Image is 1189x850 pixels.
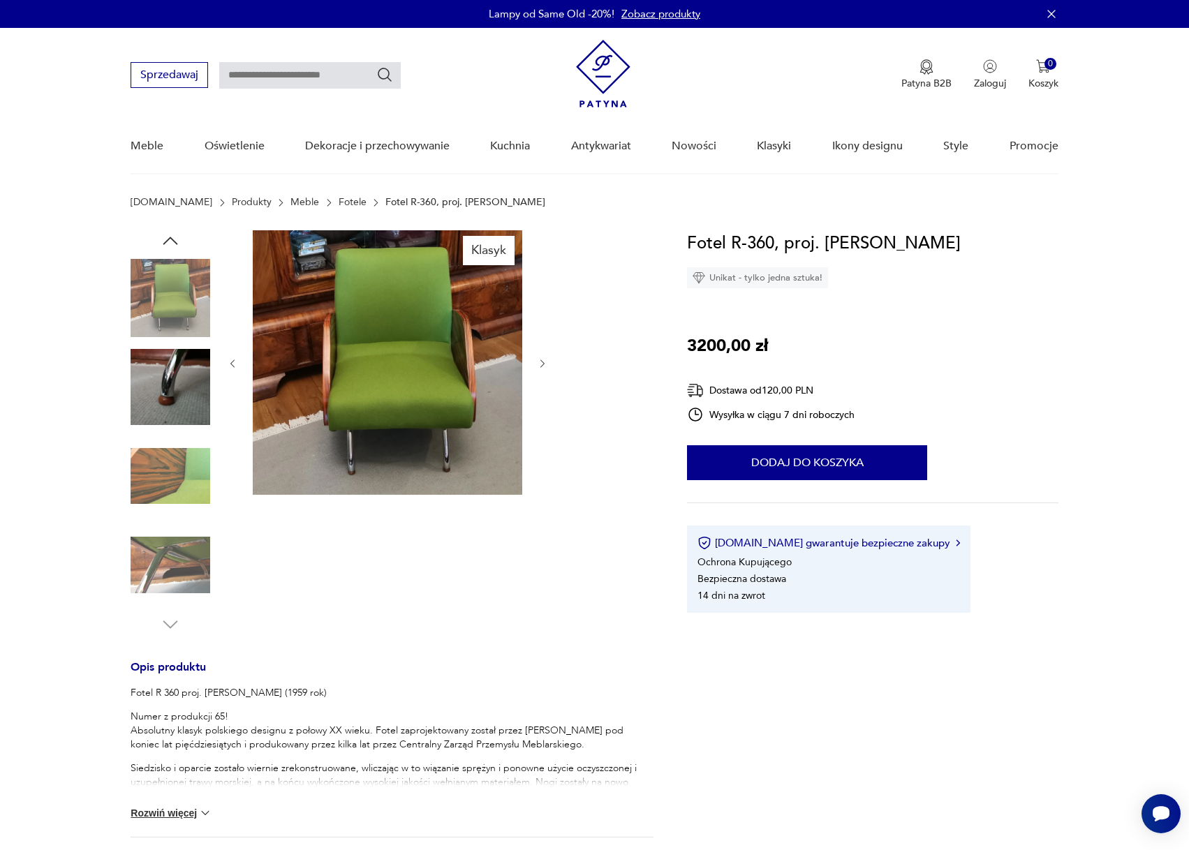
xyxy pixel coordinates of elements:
img: Patyna - sklep z meblami i dekoracjami vintage [576,40,630,107]
a: Zobacz produkty [621,7,700,21]
a: Ikony designu [832,119,903,173]
a: Kuchnia [490,119,530,173]
img: Zdjęcie produktu Fotel R-360, proj. J. Różański [131,525,210,605]
img: Zdjęcie produktu Fotel R-360, proj. J. Różański [253,230,522,495]
a: Meble [131,119,163,173]
h3: Opis produktu [131,663,653,686]
a: Antykwariat [571,119,631,173]
button: Szukaj [376,66,393,83]
p: Lampy od Same Old -20%! [489,7,614,21]
img: Ikona strzałki w prawo [956,539,960,546]
li: Ochrona Kupującego [697,556,792,569]
div: Unikat - tylko jedna sztuka! [687,267,828,288]
img: Ikona dostawy [687,382,704,399]
a: Sprzedawaj [131,71,208,81]
button: Dodaj do koszyka [687,445,927,480]
p: Zaloguj [974,77,1006,90]
a: Meble [290,197,319,208]
button: Sprzedawaj [131,62,208,88]
a: Promocje [1010,119,1058,173]
button: Patyna B2B [901,59,952,90]
p: Fotel R-360, proj. [PERSON_NAME] [385,197,545,208]
p: Patyna B2B [901,77,952,90]
img: Ikonka użytkownika [983,59,997,73]
li: 14 dni na zwrot [697,589,765,602]
div: Klasyk [463,236,515,265]
p: 3200,00 zł [687,333,768,359]
h1: Fotel R-360, proj. [PERSON_NAME] [687,230,961,257]
a: Dekoracje i przechowywanie [305,119,450,173]
button: [DOMAIN_NAME] gwarantuje bezpieczne zakupy [697,536,959,550]
img: chevron down [198,806,212,820]
a: Style [943,119,968,173]
a: [DOMAIN_NAME] [131,197,212,208]
p: Numer z produkcji 65! Absolutny klasyk polskiego designu z połowy XX wieku. Fotel zaprojektowany ... [131,710,653,752]
div: Wysyłka w ciągu 7 dni roboczych [687,406,855,423]
a: Fotele [339,197,367,208]
img: Ikona certyfikatu [697,536,711,550]
iframe: Smartsupp widget button [1142,794,1181,833]
li: Bezpieczna dostawa [697,572,786,586]
a: Ikona medaluPatyna B2B [901,59,952,90]
a: Produkty [232,197,272,208]
a: Nowości [672,119,716,173]
img: Zdjęcie produktu Fotel R-360, proj. J. Różański [131,258,210,338]
img: Ikona diamentu [693,271,705,284]
button: Rozwiń więcej [131,806,212,820]
p: Fotel R 360 proj. [PERSON_NAME] (1959 rok) [131,686,653,700]
img: Zdjęcie produktu Fotel R-360, proj. J. Różański [131,348,210,427]
img: Ikona koszyka [1036,59,1050,73]
img: Ikona medalu [920,59,933,75]
div: 0 [1044,58,1056,70]
button: Zaloguj [974,59,1006,90]
button: 0Koszyk [1028,59,1058,90]
p: Koszyk [1028,77,1058,90]
p: Siedzisko i oparcie zostało wiernie zrekonstruowane, wliczając w to wiązanie sprężyn i ponowne uż... [131,761,653,831]
img: Zdjęcie produktu Fotel R-360, proj. J. Różański [131,436,210,516]
a: Klasyki [757,119,791,173]
div: Dostawa od 120,00 PLN [687,382,855,399]
a: Oświetlenie [205,119,265,173]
